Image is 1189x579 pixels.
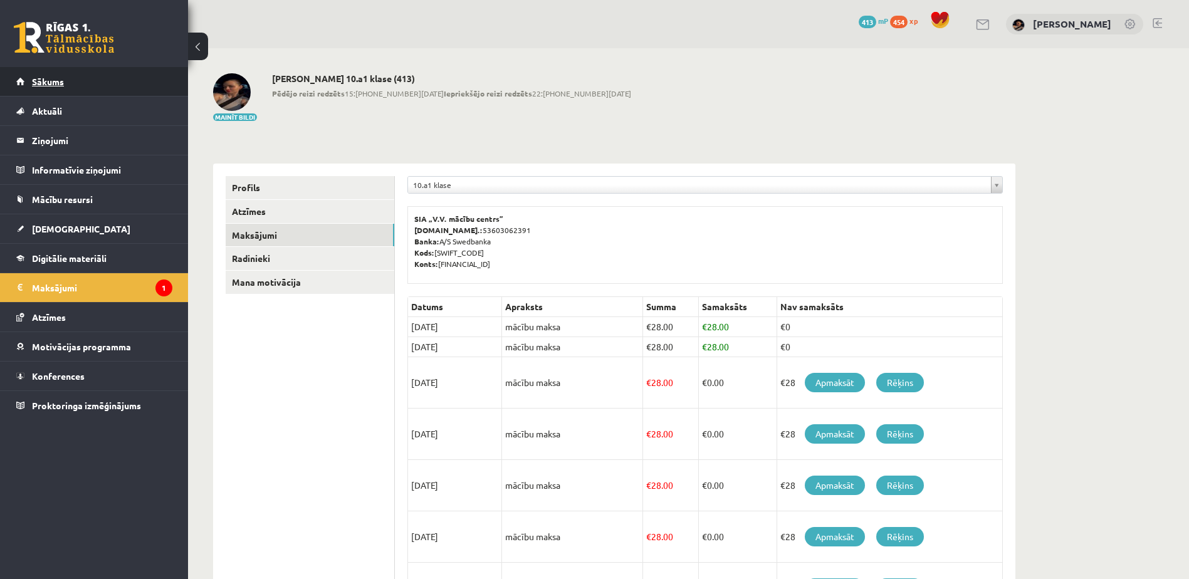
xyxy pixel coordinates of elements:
[876,424,924,444] a: Rēķins
[414,213,996,269] p: 53603062391 A/S Swedbanka [SWIFT_CODE] [FINANCIAL_ID]
[698,357,777,409] td: 0.00
[408,409,502,460] td: [DATE]
[643,460,699,511] td: 28.00
[16,391,172,420] a: Proktoringa izmēģinājums
[878,16,888,26] span: mP
[909,16,918,26] span: xp
[502,337,643,357] td: mācību maksa
[408,297,502,317] th: Datums
[698,317,777,337] td: 28.00
[805,373,865,392] a: Apmaksāt
[643,297,699,317] th: Summa
[16,155,172,184] a: Informatīvie ziņojumi
[272,88,631,99] span: 15:[PHONE_NUMBER][DATE] 22:[PHONE_NUMBER][DATE]
[16,332,172,361] a: Motivācijas programma
[777,357,1002,409] td: €28
[777,337,1002,357] td: €0
[16,273,172,302] a: Maksājumi1
[16,303,172,331] a: Atzīmes
[226,176,394,199] a: Profils
[502,297,643,317] th: Apraksts
[414,214,504,224] b: SIA „V.V. mācību centrs”
[698,460,777,511] td: 0.00
[698,297,777,317] th: Samaksāts
[805,527,865,546] a: Apmaksāt
[702,321,707,332] span: €
[777,317,1002,337] td: €0
[32,253,107,264] span: Digitālie materiāli
[32,105,62,117] span: Aktuāli
[414,225,483,235] b: [DOMAIN_NAME].:
[643,317,699,337] td: 28.00
[702,531,707,542] span: €
[876,476,924,495] a: Rēķins
[155,279,172,296] i: 1
[777,297,1002,317] th: Nav samaksāts
[32,76,64,87] span: Sākums
[805,424,865,444] a: Apmaksāt
[32,370,85,382] span: Konferences
[502,357,643,409] td: mācību maksa
[32,341,131,352] span: Motivācijas programma
[702,428,707,439] span: €
[643,409,699,460] td: 28.00
[876,373,924,392] a: Rēķins
[890,16,908,28] span: 454
[859,16,888,26] a: 413 mP
[643,357,699,409] td: 28.00
[16,214,172,243] a: [DEMOGRAPHIC_DATA]
[646,479,651,491] span: €
[32,194,93,205] span: Mācību resursi
[1012,19,1025,31] img: Daila Kronberga
[32,155,172,184] legend: Informatīvie ziņojumi
[32,311,66,323] span: Atzīmes
[414,259,438,269] b: Konts:
[408,511,502,563] td: [DATE]
[32,223,130,234] span: [DEMOGRAPHIC_DATA]
[408,357,502,409] td: [DATE]
[777,460,1002,511] td: €28
[646,531,651,542] span: €
[16,126,172,155] a: Ziņojumi
[272,88,345,98] b: Pēdējo reizi redzēts
[408,337,502,357] td: [DATE]
[226,200,394,223] a: Atzīmes
[805,476,865,495] a: Apmaksāt
[777,511,1002,563] td: €28
[777,409,1002,460] td: €28
[272,73,631,84] h2: [PERSON_NAME] 10.a1 klase (413)
[702,479,707,491] span: €
[226,247,394,270] a: Radinieki
[16,244,172,273] a: Digitālie materiāli
[16,185,172,214] a: Mācību resursi
[646,341,651,352] span: €
[16,67,172,96] a: Sākums
[643,511,699,563] td: 28.00
[213,73,251,111] img: Daila Kronberga
[702,341,707,352] span: €
[502,409,643,460] td: mācību maksa
[408,317,502,337] td: [DATE]
[1033,18,1111,30] a: [PERSON_NAME]
[646,377,651,388] span: €
[16,96,172,125] a: Aktuāli
[413,177,986,193] span: 10.a1 klase
[414,236,439,246] b: Banka:
[502,511,643,563] td: mācību maksa
[14,22,114,53] a: Rīgas 1. Tālmācības vidusskola
[32,126,172,155] legend: Ziņojumi
[414,248,434,258] b: Kods:
[643,337,699,357] td: 28.00
[646,428,651,439] span: €
[32,400,141,411] span: Proktoringa izmēģinājums
[698,511,777,563] td: 0.00
[226,271,394,294] a: Mana motivācija
[702,377,707,388] span: €
[408,177,1002,193] a: 10.a1 klase
[502,460,643,511] td: mācību maksa
[698,409,777,460] td: 0.00
[890,16,924,26] a: 454 xp
[16,362,172,390] a: Konferences
[408,460,502,511] td: [DATE]
[502,317,643,337] td: mācību maksa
